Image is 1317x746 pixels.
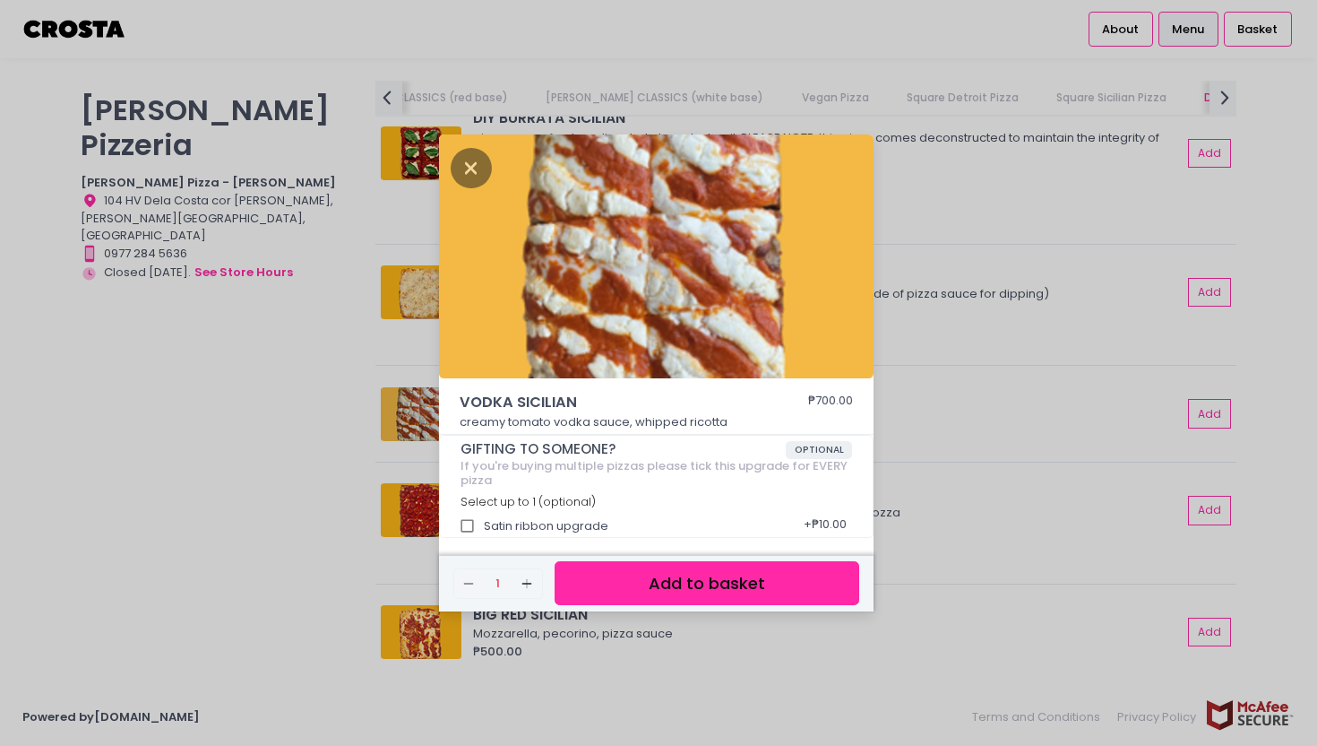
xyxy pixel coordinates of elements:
p: creamy tomato vodka sauce, whipped ricotta [460,413,854,431]
div: ₱700.00 [808,392,853,413]
button: Add to basket [555,561,859,605]
span: VODKA SICILIAN [460,392,755,413]
span: Select up to 1 (optional) [461,494,596,509]
button: Close [451,158,492,176]
img: VODKA SICILIAN [439,134,874,378]
span: GIFTING TO SOMEONE? [461,441,786,457]
div: If you're buying multiple pizzas please tick this upgrade for EVERY pizza [461,459,853,487]
div: + ₱10.00 [797,509,852,543]
span: OPTIONAL [786,441,853,459]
